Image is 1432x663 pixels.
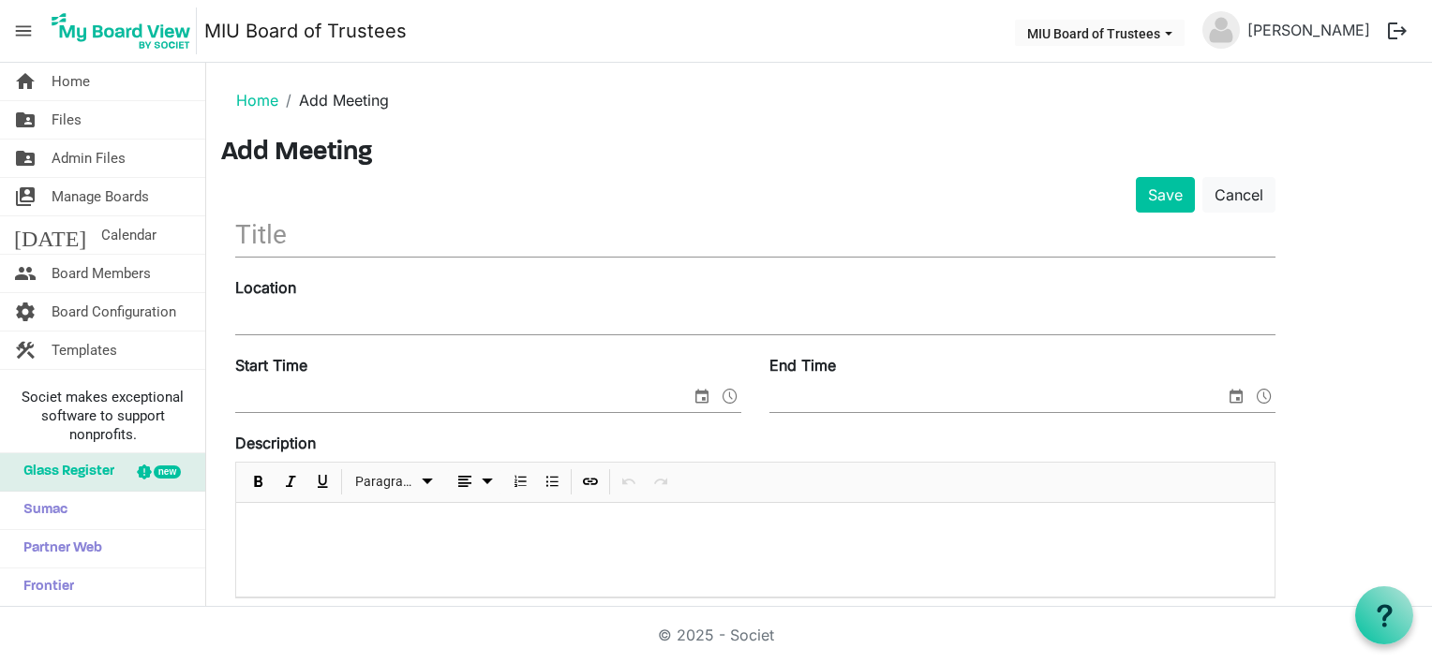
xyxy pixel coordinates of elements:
[444,463,505,502] div: Alignments
[14,568,74,606] span: Frontier
[1202,177,1275,213] a: Cancel
[14,140,37,177] span: folder_shared
[14,530,102,567] span: Partner Web
[1378,11,1417,51] button: logout
[8,388,197,444] span: Societ makes exceptional software to support nonprofits.
[447,470,501,494] button: dropdownbutton
[52,178,149,215] span: Manage Boards
[14,331,37,369] span: construction
[14,492,67,529] span: Sumac
[14,255,37,292] span: people
[278,89,389,111] li: Add Meeting
[6,13,41,49] span: menu
[769,354,836,376] label: End Time
[46,7,197,54] img: My Board View Logo
[278,470,304,494] button: Italic
[101,216,157,254] span: Calendar
[14,293,37,331] span: settings
[275,463,306,502] div: Italic
[1136,177,1195,213] button: Save
[246,470,272,494] button: Bold
[1225,384,1247,408] span: select
[540,470,565,494] button: Bulleted List
[154,465,181,479] div: new
[52,293,176,331] span: Board Configuration
[536,463,568,502] div: Bulleted List
[235,276,296,299] label: Location
[235,354,307,376] label: Start Time
[578,470,604,494] button: Insert Link
[52,255,151,292] span: Board Members
[1015,20,1185,46] button: MIU Board of Trustees dropdownbutton
[658,626,774,644] a: © 2025 - Societ
[345,463,444,502] div: Formats
[14,63,37,100] span: home
[14,178,37,215] span: switch_account
[46,7,204,54] a: My Board View Logo
[52,63,90,100] span: Home
[52,101,82,139] span: Files
[204,12,407,50] a: MIU Board of Trustees
[52,331,117,369] span: Templates
[574,463,606,502] div: Insert Link
[1202,11,1240,49] img: no-profile-picture.svg
[508,470,533,494] button: Numbered List
[349,470,441,494] button: Paragraph dropdownbutton
[310,470,336,494] button: Underline
[355,470,416,494] span: Paragraph
[235,213,1275,257] input: Title
[1240,11,1378,49] a: [PERSON_NAME]
[504,463,536,502] div: Numbered List
[236,91,278,110] a: Home
[243,463,275,502] div: Bold
[221,138,1417,169] h3: Add Meeting
[52,140,126,177] span: Admin Files
[235,432,316,454] label: Description
[14,453,114,491] span: Glass Register
[14,216,86,254] span: [DATE]
[14,101,37,139] span: folder_shared
[691,384,713,408] span: select
[306,463,338,502] div: Underline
